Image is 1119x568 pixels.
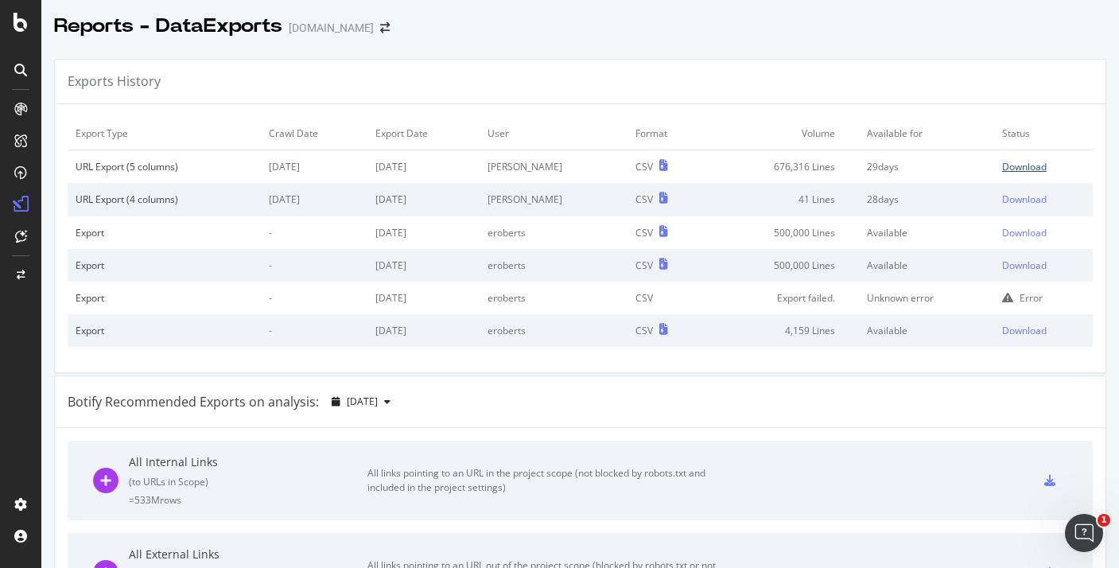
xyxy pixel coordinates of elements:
div: ( to URLs in Scope ) [129,475,367,488]
div: csv-export [1044,475,1055,486]
td: Export Type [68,117,261,150]
a: Download [1002,160,1085,173]
div: Export [76,226,253,239]
div: All Internal Links [129,454,367,470]
div: Download [1002,193,1047,206]
td: - [261,216,367,249]
div: Available [867,226,986,239]
td: [DATE] [367,249,479,282]
td: [DATE] [367,150,479,184]
div: Available [867,259,986,272]
td: 28 days [859,183,994,216]
div: All links pointing to an URL in the project scope (not blocked by robots.txt and included in the ... [367,466,725,495]
div: CSV [635,259,653,272]
td: - [261,249,367,282]
div: URL Export (5 columns) [76,160,253,173]
a: Download [1002,324,1085,337]
span: 2025 Sep. 6th [347,395,378,408]
div: Export [76,291,253,305]
td: [DATE] [261,183,367,216]
div: Botify Recommended Exports on analysis: [68,393,319,411]
div: Download [1002,226,1047,239]
td: [PERSON_NAME] [480,183,627,216]
div: All External Links [129,547,367,562]
td: [DATE] [367,282,479,314]
td: 4,159 Lines [707,314,859,347]
td: [DATE] [367,314,479,347]
a: Download [1002,259,1085,272]
div: Export [76,324,253,337]
td: CSV [627,282,707,314]
td: eroberts [480,249,627,282]
span: 1 [1098,514,1110,527]
td: Export failed. [707,282,859,314]
td: 500,000 Lines [707,216,859,249]
div: Reports - DataExports [54,13,282,40]
td: User [480,117,627,150]
td: 500,000 Lines [707,249,859,282]
iframe: Intercom live chat [1065,514,1103,552]
td: eroberts [480,314,627,347]
div: CSV [635,226,653,239]
td: - [261,314,367,347]
td: eroberts [480,216,627,249]
div: Download [1002,324,1047,337]
td: [DATE] [261,150,367,184]
td: 29 days [859,150,994,184]
td: Crawl Date [261,117,367,150]
td: eroberts [480,282,627,314]
div: Export [76,259,253,272]
td: Available for [859,117,994,150]
a: Download [1002,193,1085,206]
td: [DATE] [367,216,479,249]
div: Download [1002,259,1047,272]
div: = 533M rows [129,493,367,507]
td: Unknown error [859,282,994,314]
div: CSV [635,193,653,206]
a: Download [1002,226,1085,239]
div: [DOMAIN_NAME] [289,20,374,36]
td: - [261,282,367,314]
div: CSV [635,160,653,173]
td: Status [994,117,1093,150]
div: Exports History [68,72,161,91]
div: Error [1020,291,1043,305]
td: 41 Lines [707,183,859,216]
div: CSV [635,324,653,337]
td: Format [627,117,707,150]
td: 676,316 Lines [707,150,859,184]
td: Export Date [367,117,479,150]
td: [PERSON_NAME] [480,150,627,184]
div: Download [1002,160,1047,173]
div: Available [867,324,986,337]
div: URL Export (4 columns) [76,193,253,206]
td: [DATE] [367,183,479,216]
td: Volume [707,117,859,150]
div: arrow-right-arrow-left [380,22,390,33]
button: [DATE] [325,389,397,414]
